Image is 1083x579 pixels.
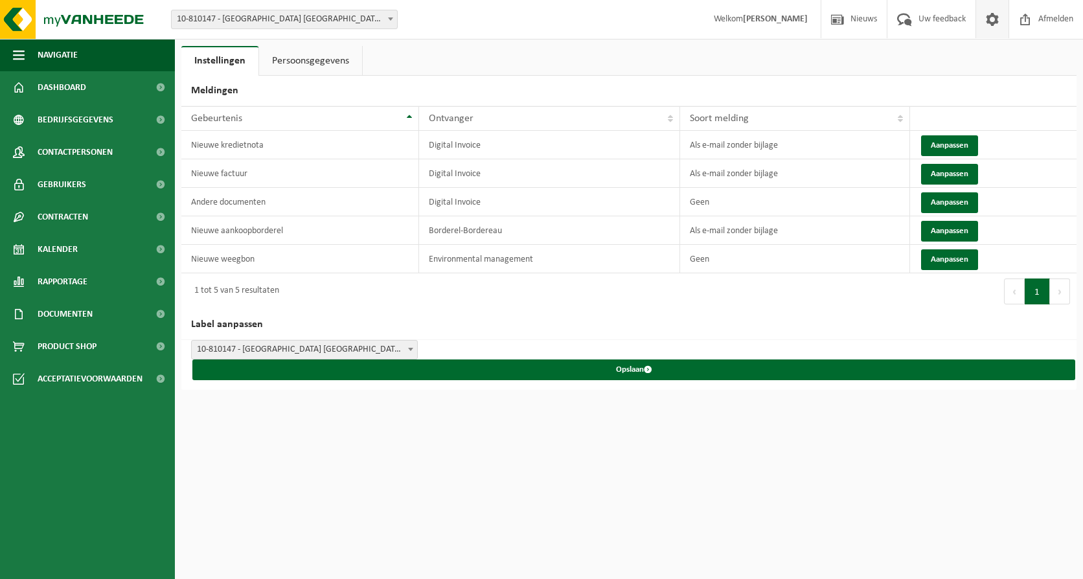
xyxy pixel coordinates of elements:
[429,113,473,124] span: Ontvanger
[38,201,88,233] span: Contracten
[259,46,362,76] a: Persoonsgegevens
[1050,278,1070,304] button: Next
[181,159,419,188] td: Nieuwe factuur
[38,363,142,395] span: Acceptatievoorwaarden
[171,10,398,29] span: 10-810147 - VAN DER VALK HOTEL ANTWERPEN NV - BORGERHOUT
[921,135,978,156] button: Aanpassen
[181,76,1077,106] h2: Meldingen
[38,104,113,136] span: Bedrijfsgegevens
[419,216,680,245] td: Borderel-Bordereau
[191,113,242,124] span: Gebeurtenis
[419,245,680,273] td: Environmental management
[921,164,978,185] button: Aanpassen
[680,131,910,159] td: Als e-mail zonder bijlage
[680,159,910,188] td: Als e-mail zonder bijlage
[680,216,910,245] td: Als e-mail zonder bijlage
[192,359,1075,380] button: Opslaan
[191,340,418,359] span: 10-810147 - VAN DER VALK HOTEL ANTWERPEN NV - BORGERHOUT
[38,168,86,201] span: Gebruikers
[38,266,87,298] span: Rapportage
[1025,278,1050,304] button: 1
[192,341,417,359] span: 10-810147 - VAN DER VALK HOTEL ANTWERPEN NV - BORGERHOUT
[38,39,78,71] span: Navigatie
[680,245,910,273] td: Geen
[1004,278,1025,304] button: Previous
[38,233,78,266] span: Kalender
[921,221,978,242] button: Aanpassen
[690,113,749,124] span: Soort melding
[181,245,419,273] td: Nieuwe weegbon
[38,298,93,330] span: Documenten
[181,46,258,76] a: Instellingen
[172,10,397,28] span: 10-810147 - VAN DER VALK HOTEL ANTWERPEN NV - BORGERHOUT
[181,310,1077,340] h2: Label aanpassen
[181,131,419,159] td: Nieuwe kredietnota
[419,131,680,159] td: Digital Invoice
[38,136,113,168] span: Contactpersonen
[419,159,680,188] td: Digital Invoice
[921,192,978,213] button: Aanpassen
[181,216,419,245] td: Nieuwe aankoopborderel
[680,188,910,216] td: Geen
[921,249,978,270] button: Aanpassen
[419,188,680,216] td: Digital Invoice
[38,330,97,363] span: Product Shop
[181,188,419,216] td: Andere documenten
[38,71,86,104] span: Dashboard
[743,14,808,24] strong: [PERSON_NAME]
[188,280,279,303] div: 1 tot 5 van 5 resultaten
